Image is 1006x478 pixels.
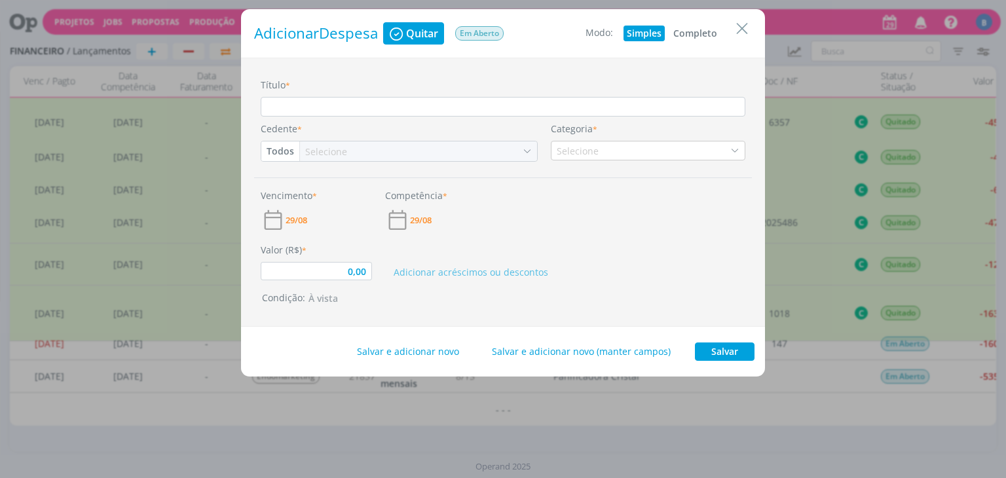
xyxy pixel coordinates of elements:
button: Completo [670,26,720,41]
div: Selecione [557,144,601,158]
span: Despesa [319,23,378,43]
button: Em Aberto [455,26,504,41]
button: Todos [261,141,299,161]
button: Salvar e adicionar novo (manter campos) [483,342,679,361]
div: Selecione [305,145,350,158]
label: Competência [385,189,447,202]
button: Salvar e adicionar novo [348,342,468,361]
button: Simples [624,26,665,41]
div: dialog [241,9,765,377]
label: Título [261,78,290,92]
label: Valor (R$) [261,243,307,257]
button: Quitar [383,22,444,45]
label: Vencimento [261,189,317,202]
span: Condição: [262,291,344,304]
span: 29/08 [286,216,307,225]
h1: Adicionar [254,25,378,43]
button: Close [732,18,752,39]
label: Cedente [261,122,302,136]
div: Modo: [586,26,613,41]
span: Quitar [406,28,438,39]
button: Salvar [695,342,754,361]
div: Selecione [551,144,601,158]
div: Selecione [300,145,350,158]
label: Categoria [551,122,597,136]
span: Em Aberto [455,26,504,41]
span: 29/08 [410,216,432,225]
